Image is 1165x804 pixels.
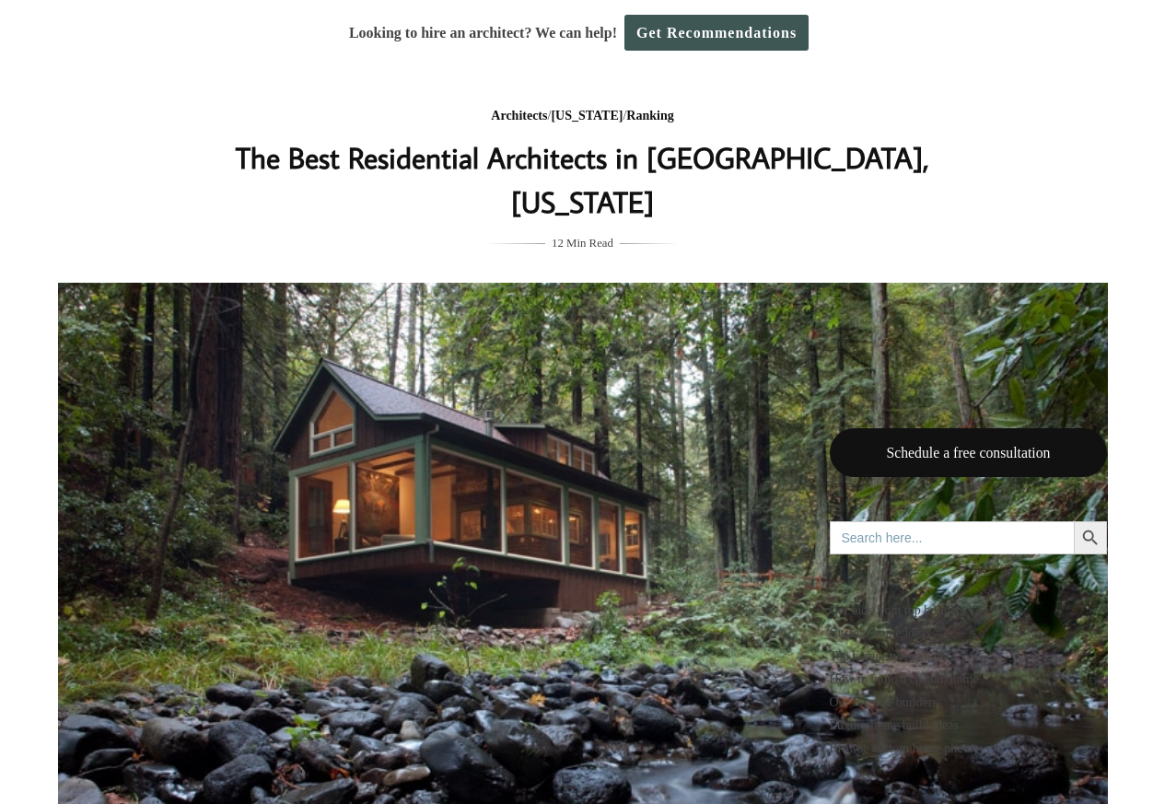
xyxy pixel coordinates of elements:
[491,109,547,122] a: Architects
[216,135,950,224] h1: The Best Residential Architects in [GEOGRAPHIC_DATA], [US_STATE]
[624,15,809,51] a: Get Recommendations
[551,109,623,122] a: [US_STATE]
[216,105,950,128] div: / /
[552,233,613,253] span: 12 Min Read
[626,109,673,122] a: Ranking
